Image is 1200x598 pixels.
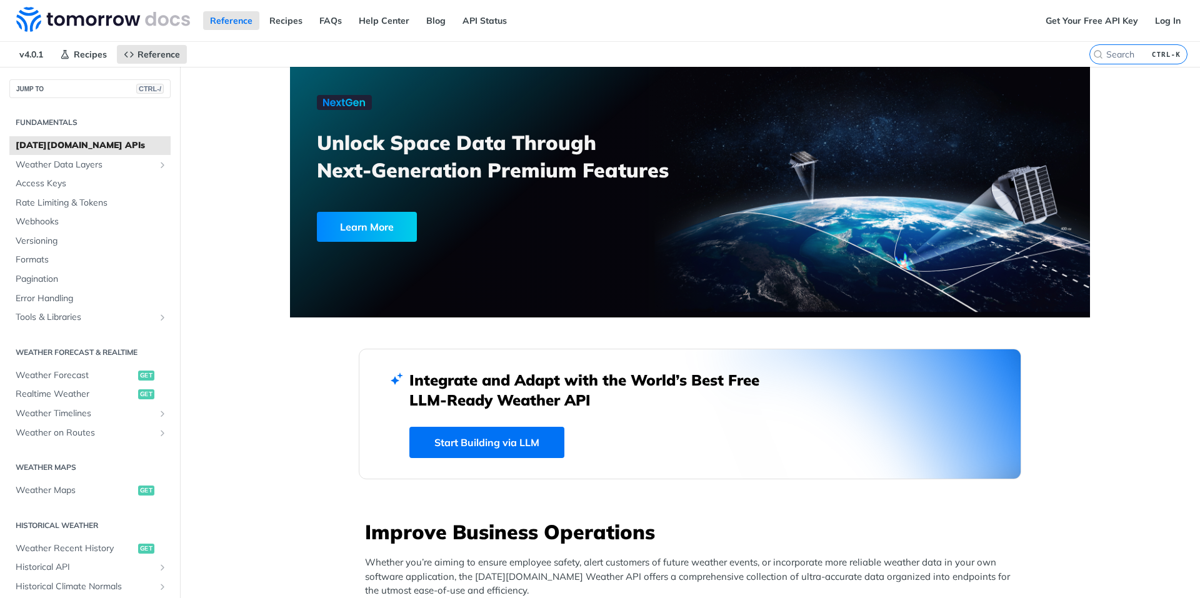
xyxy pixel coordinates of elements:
button: Show subpages for Historical API [157,562,167,572]
button: Show subpages for Tools & Libraries [157,312,167,322]
a: Weather on RoutesShow subpages for Weather on Routes [9,424,171,442]
a: Pagination [9,270,171,289]
a: Get Your Free API Key [1039,11,1145,30]
h2: Fundamentals [9,117,171,128]
span: Reference [137,49,180,60]
span: Weather Maps [16,484,135,497]
a: Weather Data LayersShow subpages for Weather Data Layers [9,156,171,174]
span: v4.0.1 [12,45,50,64]
span: Error Handling [16,292,167,305]
button: Show subpages for Weather on Routes [157,428,167,438]
a: Blog [419,11,452,30]
span: Rate Limiting & Tokens [16,197,167,209]
a: Reference [203,11,259,30]
a: Versioning [9,232,171,251]
a: Log In [1148,11,1187,30]
span: Realtime Weather [16,388,135,401]
a: Recipes [53,45,114,64]
a: Historical Climate NormalsShow subpages for Historical Climate Normals [9,577,171,596]
span: get [138,371,154,381]
span: get [138,544,154,554]
a: Rate Limiting & Tokens [9,194,171,212]
a: Weather TimelinesShow subpages for Weather Timelines [9,404,171,423]
a: Learn More [317,212,626,242]
a: [DATE][DOMAIN_NAME] APIs [9,136,171,155]
a: Reference [117,45,187,64]
a: API Status [456,11,514,30]
span: Pagination [16,273,167,286]
span: Access Keys [16,177,167,190]
img: NextGen [317,95,372,110]
span: CTRL-/ [136,84,164,94]
a: Tools & LibrariesShow subpages for Tools & Libraries [9,308,171,327]
span: Recipes [74,49,107,60]
a: FAQs [312,11,349,30]
kbd: CTRL-K [1149,48,1184,61]
img: Tomorrow.io Weather API Docs [16,7,190,32]
a: Historical APIShow subpages for Historical API [9,558,171,577]
a: Webhooks [9,212,171,231]
span: Weather Data Layers [16,159,154,171]
a: Recipes [262,11,309,30]
span: Tools & Libraries [16,311,154,324]
div: Learn More [317,212,417,242]
h2: Integrate and Adapt with the World’s Best Free LLM-Ready Weather API [409,370,778,410]
span: [DATE][DOMAIN_NAME] APIs [16,139,167,152]
span: Historical Climate Normals [16,581,154,593]
span: Formats [16,254,167,266]
h2: Historical Weather [9,520,171,531]
span: Weather Timelines [16,407,154,420]
button: Show subpages for Historical Climate Normals [157,582,167,592]
span: Weather Recent History [16,542,135,555]
button: Show subpages for Weather Timelines [157,409,167,419]
a: Weather Mapsget [9,481,171,500]
button: JUMP TOCTRL-/ [9,79,171,98]
a: Access Keys [9,174,171,193]
a: Weather Forecastget [9,366,171,385]
a: Error Handling [9,289,171,308]
span: Weather Forecast [16,369,135,382]
h2: Weather Forecast & realtime [9,347,171,358]
p: Whether you’re aiming to ensure employee safety, alert customers of future weather events, or inc... [365,556,1021,598]
span: Versioning [16,235,167,247]
span: Webhooks [16,216,167,228]
svg: Search [1093,49,1103,59]
span: Weather on Routes [16,427,154,439]
h3: Unlock Space Data Through Next-Generation Premium Features [317,129,704,184]
span: get [138,389,154,399]
a: Formats [9,251,171,269]
span: Historical API [16,561,154,574]
span: get [138,486,154,496]
a: Weather Recent Historyget [9,539,171,558]
a: Help Center [352,11,416,30]
a: Start Building via LLM [409,427,564,458]
h2: Weather Maps [9,462,171,473]
a: Realtime Weatherget [9,385,171,404]
h3: Improve Business Operations [365,518,1021,546]
button: Show subpages for Weather Data Layers [157,160,167,170]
